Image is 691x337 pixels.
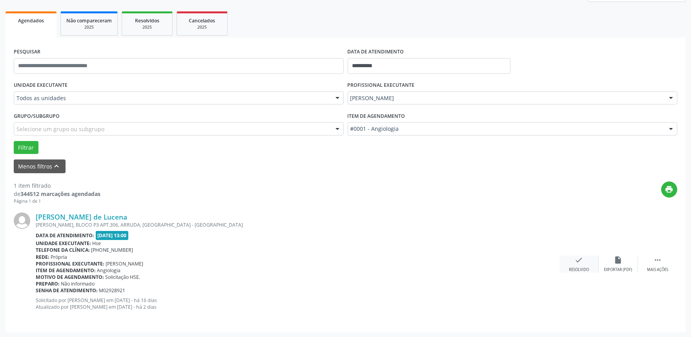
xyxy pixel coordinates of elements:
[18,17,44,24] span: Agendados
[99,287,126,294] span: M02928921
[189,17,215,24] span: Cancelados
[350,94,662,102] span: [PERSON_NAME]
[569,267,589,273] div: Resolvido
[14,198,100,205] div: Página 1 de 1
[348,46,404,58] label: DATA DE ATENDIMENTO
[36,212,127,221] a: [PERSON_NAME] de Lucena
[36,232,94,239] b: Data de atendimento:
[14,79,67,92] label: UNIDADE EXECUTANTE
[128,24,167,30] div: 2025
[647,267,668,273] div: Mais ações
[16,125,104,133] span: Selecione um grupo ou subgrupo
[14,190,100,198] div: de
[36,260,104,267] b: Profissional executante:
[20,190,100,198] strong: 344512 marcações agendadas
[66,24,112,30] div: 2025
[51,254,67,260] span: Própria
[14,110,60,122] label: Grupo/Subgrupo
[575,256,583,264] i: check
[36,240,91,247] b: Unidade executante:
[106,260,144,267] span: [PERSON_NAME]
[614,256,623,264] i: insert_drive_file
[93,240,101,247] span: Hse
[106,274,140,280] span: Solicitação HSE.
[350,125,662,133] span: #0001 - Angiologia
[14,141,38,154] button: Filtrar
[97,267,121,274] span: Angiologia
[14,181,100,190] div: 1 item filtrado
[653,256,662,264] i: 
[661,181,677,198] button: print
[182,24,222,30] div: 2025
[36,297,560,310] p: Solicitado por [PERSON_NAME] em [DATE] - há 16 dias Atualizado por [PERSON_NAME] em [DATE] - há 2...
[36,247,90,253] b: Telefone da clínica:
[61,280,95,287] span: Não informado
[66,17,112,24] span: Não compareceram
[135,17,159,24] span: Resolvidos
[14,212,30,229] img: img
[665,185,674,194] i: print
[36,267,96,274] b: Item de agendamento:
[36,254,49,260] b: Rede:
[16,94,328,102] span: Todos as unidades
[348,79,415,92] label: PROFISSIONAL EXECUTANTE
[91,247,133,253] span: [PHONE_NUMBER]
[604,267,633,273] div: Exportar (PDF)
[36,222,560,228] div: [PERSON_NAME], BLOCO P3 APT.306, ARRUDA, [GEOGRAPHIC_DATA] - [GEOGRAPHIC_DATA]
[36,274,104,280] b: Motivo de agendamento:
[36,280,60,287] b: Preparo:
[36,287,98,294] b: Senha de atendimento:
[53,162,61,170] i: keyboard_arrow_up
[348,110,405,122] label: Item de agendamento
[14,46,40,58] label: PESQUISAR
[96,231,129,240] span: [DATE] 13:00
[14,159,66,173] button: Menos filtroskeyboard_arrow_up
